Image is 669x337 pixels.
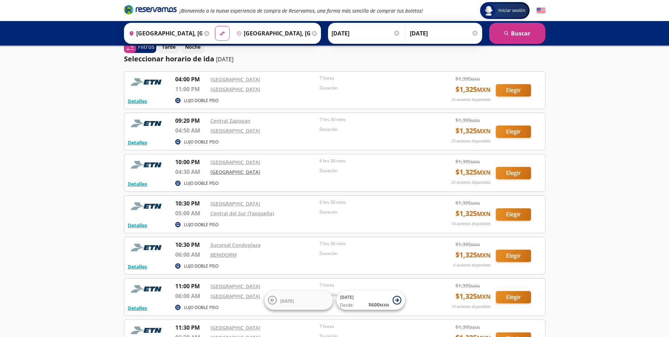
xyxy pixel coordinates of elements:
small: MXN [477,169,491,176]
span: $ 1,395 [455,241,480,248]
p: Filtros [138,42,155,51]
img: RESERVAMOS [128,158,166,172]
p: 14 asientos disponibles [451,221,491,227]
a: Central del Sur (Taxqueña) [210,210,274,217]
p: 06:00 AM [175,292,207,300]
p: 14 asientos disponibles [451,304,491,310]
button: [DATE] [264,291,333,310]
small: MXN [471,242,480,247]
p: 11:00 PM [175,85,207,93]
button: Detalles [128,139,147,146]
small: MXN [380,302,389,308]
p: Tarde [162,43,176,50]
p: 6 hrs 30 mins [320,158,426,164]
input: Elegir Fecha [332,25,400,42]
p: [DATE] [216,55,234,63]
img: RESERVAMOS [128,116,166,130]
span: $ 1,325 [455,84,491,95]
a: [GEOGRAPHIC_DATA] [210,76,260,83]
button: Buscar [489,23,545,44]
small: MXN [471,201,480,206]
p: LUJO DOBLE PISO [184,139,218,145]
p: Duración [320,126,426,133]
a: [GEOGRAPHIC_DATA] [210,200,260,207]
p: Noche [185,43,201,50]
small: MXN [471,76,480,82]
small: MXN [471,159,480,164]
span: $ 1,395 [455,282,480,289]
p: 6 asientos disponibles [453,262,491,268]
p: 23 asientos disponibles [451,180,491,186]
p: 09:20 PM [175,116,207,125]
p: LUJO DOBLE PISO [184,304,218,311]
p: 7 horas [320,323,426,330]
p: 10:00 PM [175,158,207,166]
button: English [537,6,545,15]
p: 10:30 PM [175,241,207,249]
button: Elegir [496,208,531,221]
a: [GEOGRAPHIC_DATA] [210,283,260,290]
button: Elegir [496,250,531,262]
p: 04:00 PM [175,75,207,83]
button: Elegir [496,291,531,303]
small: MXN [477,293,491,301]
img: RESERVAMOS [128,199,166,213]
button: Elegir [496,84,531,96]
span: $ 1,325 [455,250,491,260]
span: Desde: [340,302,354,308]
small: MXN [477,127,491,135]
p: LUJO DOBLE PISO [184,263,218,269]
p: LUJO DOBLE PISO [184,97,218,104]
span: $ 1,395 [455,158,480,165]
p: LUJO DOBLE PISO [184,180,218,187]
span: $ 600 [368,301,389,308]
p: 6 hrs 30 mins [320,199,426,205]
p: 06:00 AM [175,250,207,259]
button: Detalles [128,97,147,105]
small: MXN [471,325,480,330]
i: Brand Logo [124,4,177,15]
p: LUJO DOBLE PISO [184,222,218,228]
p: 7 hrs 30 mins [320,241,426,247]
span: $ 1,325 [455,291,491,302]
p: Seleccionar horario de ida [124,54,214,64]
p: 7 horas [320,75,426,81]
p: Duración [320,250,426,257]
span: $ 1,395 [455,323,480,331]
a: BENIDORM [210,251,237,258]
span: [DATE] [340,294,354,300]
button: Elegir [496,126,531,138]
p: 04:30 AM [175,168,207,176]
img: RESERVAMOS [128,282,166,296]
span: $ 1,325 [455,167,491,177]
button: [DATE]Desde:$600MXN [336,291,405,310]
p: Duración [320,209,426,215]
button: Detalles [128,222,147,229]
span: $ 1,325 [455,126,491,136]
input: Buscar Destino [234,25,310,42]
em: ¡Bienvenido a la nueva experiencia de compra de Reservamos, una forma más sencilla de comprar tus... [179,7,423,14]
button: Tarde [158,40,179,54]
button: Noche [181,40,204,54]
small: MXN [477,210,491,218]
p: Duración [320,168,426,174]
p: 11:30 PM [175,323,207,332]
a: [GEOGRAPHIC_DATA] [210,324,260,331]
p: 11:00 PM [175,282,207,290]
p: 7 horas [320,282,426,288]
span: $ 1,395 [455,116,480,124]
p: 05:00 AM [175,209,207,217]
span: $ 1,325 [455,208,491,219]
img: RESERVAMOS [128,75,166,89]
a: Central Zapopan [210,117,250,124]
p: Duración [320,85,426,91]
p: 10:30 PM [175,199,207,208]
button: Elegir [496,167,531,179]
button: 0Filtros [124,41,156,53]
button: Detalles [128,304,147,312]
button: Detalles [128,180,147,188]
p: 25 asientos disponibles [451,97,491,103]
small: MXN [477,251,491,259]
small: MXN [471,118,480,123]
span: $ 1,395 [455,75,480,82]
